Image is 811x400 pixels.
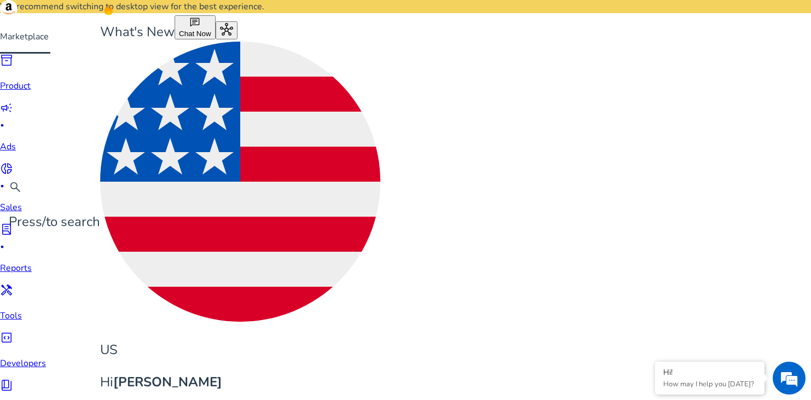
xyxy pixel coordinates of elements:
p: Press to search [9,212,100,231]
span: Chat Now [179,30,211,38]
button: hub [216,21,237,39]
button: chatChat Now [175,15,216,39]
p: Hi [100,373,380,392]
span: hub [220,23,233,36]
span: chat [189,17,200,28]
p: US [100,340,380,360]
p: How may I help you today? [663,379,756,389]
div: Hi! [663,367,756,378]
b: [PERSON_NAME] [113,373,222,391]
img: us.svg [100,42,380,322]
span: What's New [100,23,175,40]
